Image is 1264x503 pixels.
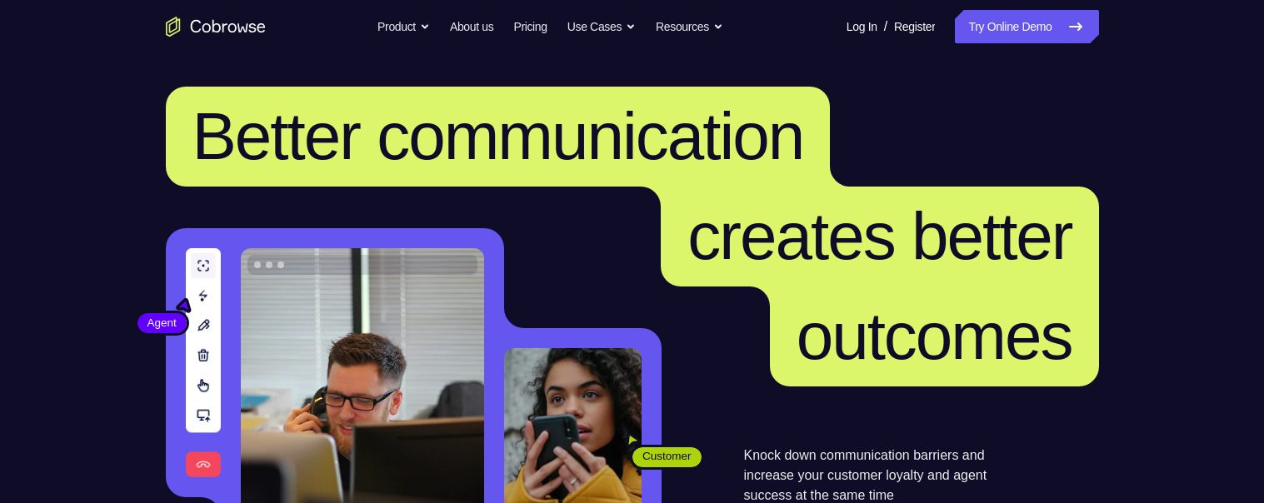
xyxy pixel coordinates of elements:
[192,99,804,173] span: Better communication
[166,17,266,37] a: Go to the home page
[450,10,493,43] a: About us
[656,10,723,43] button: Resources
[513,10,547,43] a: Pricing
[687,199,1072,273] span: creates better
[894,10,935,43] a: Register
[847,10,877,43] a: Log In
[955,10,1098,43] a: Try Online Demo
[797,299,1072,373] span: outcomes
[884,17,887,37] span: /
[567,10,636,43] button: Use Cases
[377,10,430,43] button: Product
